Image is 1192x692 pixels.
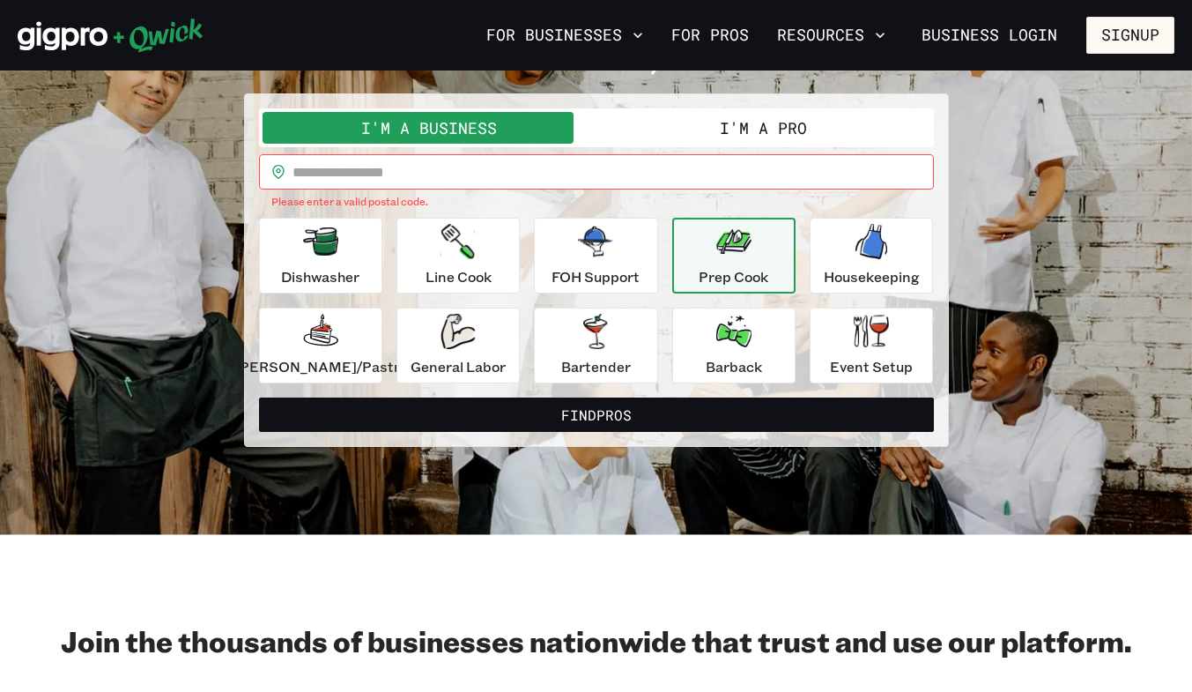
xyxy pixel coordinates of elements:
[1086,17,1174,54] button: Signup
[244,41,949,76] h2: GET GREAT SERVICE, A LA CARTE.
[259,398,934,433] button: FindPros
[664,20,756,50] a: For Pros
[596,112,930,144] button: I'm a Pro
[672,308,796,383] button: Barback
[396,218,520,294] button: Line Cook
[259,308,382,383] button: [PERSON_NAME]/Pastry
[830,356,913,377] p: Event Setup
[479,20,650,50] button: For Businesses
[534,308,657,383] button: Bartender
[561,356,631,377] p: Bartender
[281,266,359,287] p: Dishwasher
[534,218,657,294] button: FOH Support
[18,623,1174,659] h2: Join the thousands of businesses nationwide that trust and use our platform.
[259,218,382,294] button: Dishwasher
[810,308,933,383] button: Event Setup
[411,356,506,377] p: General Labor
[271,193,922,211] p: Please enter a valid postal code.
[426,266,492,287] p: Line Cook
[907,17,1072,54] a: Business Login
[706,356,762,377] p: Barback
[234,356,407,377] p: [PERSON_NAME]/Pastry
[552,266,640,287] p: FOH Support
[699,266,768,287] p: Prep Cook
[810,218,933,294] button: Housekeeping
[396,308,520,383] button: General Labor
[672,218,796,294] button: Prep Cook
[824,266,920,287] p: Housekeeping
[770,20,892,50] button: Resources
[263,112,596,144] button: I'm a Business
